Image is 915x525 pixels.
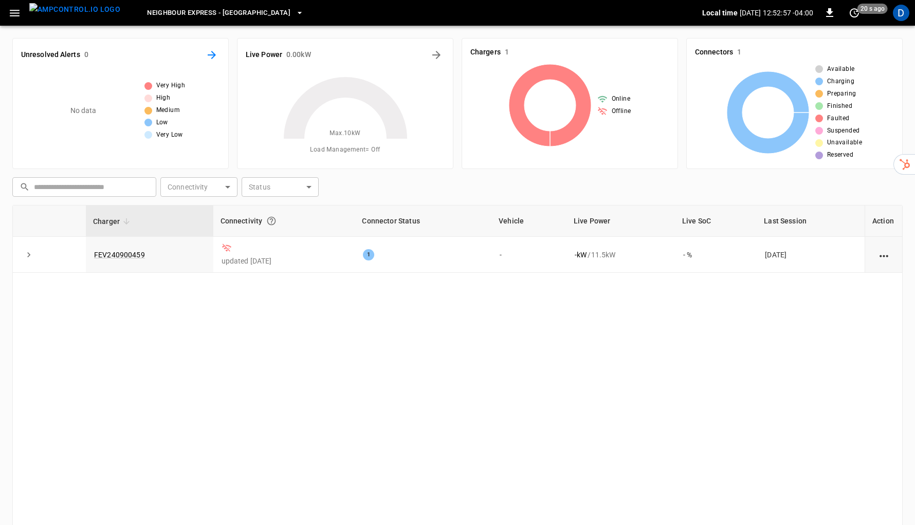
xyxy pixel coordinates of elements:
[827,126,860,136] span: Suspended
[491,205,566,237] th: Vehicle
[757,237,865,273] td: [DATE]
[204,47,220,63] button: All Alerts
[702,8,738,18] p: Local time
[857,4,888,14] span: 20 s ago
[575,250,587,260] p: - kW
[827,114,850,124] span: Faulted
[757,205,865,237] th: Last Session
[566,205,675,237] th: Live Power
[846,5,863,21] button: set refresh interval
[877,250,890,260] div: action cell options
[827,64,855,74] span: Available
[310,145,380,155] span: Load Management = Off
[827,77,854,87] span: Charging
[156,81,186,91] span: Very High
[740,8,813,18] p: [DATE] 12:52:57 -04:00
[827,138,862,148] span: Unavailable
[827,101,852,111] span: Finished
[827,89,856,99] span: Preparing
[262,212,281,230] button: Connection between the charger and our software.
[827,150,853,160] span: Reserved
[575,250,667,260] div: / 11.5 kW
[491,237,566,273] td: -
[156,93,171,103] span: High
[355,205,491,237] th: Connector Status
[893,5,909,21] div: profile-icon
[84,49,88,61] h6: 0
[612,106,631,117] span: Offline
[246,49,282,61] h6: Live Power
[675,205,757,237] th: Live SoC
[93,215,133,228] span: Charger
[222,256,347,266] p: updated [DATE]
[29,3,120,16] img: ampcontrol.io logo
[865,205,902,237] th: Action
[94,251,145,259] a: FEV240900459
[156,130,183,140] span: Very Low
[470,47,501,58] h6: Chargers
[221,212,348,230] div: Connectivity
[737,47,741,58] h6: 1
[143,3,308,23] button: Neighbour Express - [GEOGRAPHIC_DATA]
[675,237,757,273] td: - %
[21,247,36,262] button: expand row
[156,118,168,128] span: Low
[286,49,311,61] h6: 0.00 kW
[70,105,97,116] p: No data
[612,94,630,104] span: Online
[428,47,445,63] button: Energy Overview
[147,7,290,19] span: Neighbour Express - [GEOGRAPHIC_DATA]
[330,128,360,139] span: Max. 10 kW
[363,249,374,260] div: 1
[505,47,509,58] h6: 1
[695,47,733,58] h6: Connectors
[156,105,180,116] span: Medium
[21,49,80,61] h6: Unresolved Alerts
